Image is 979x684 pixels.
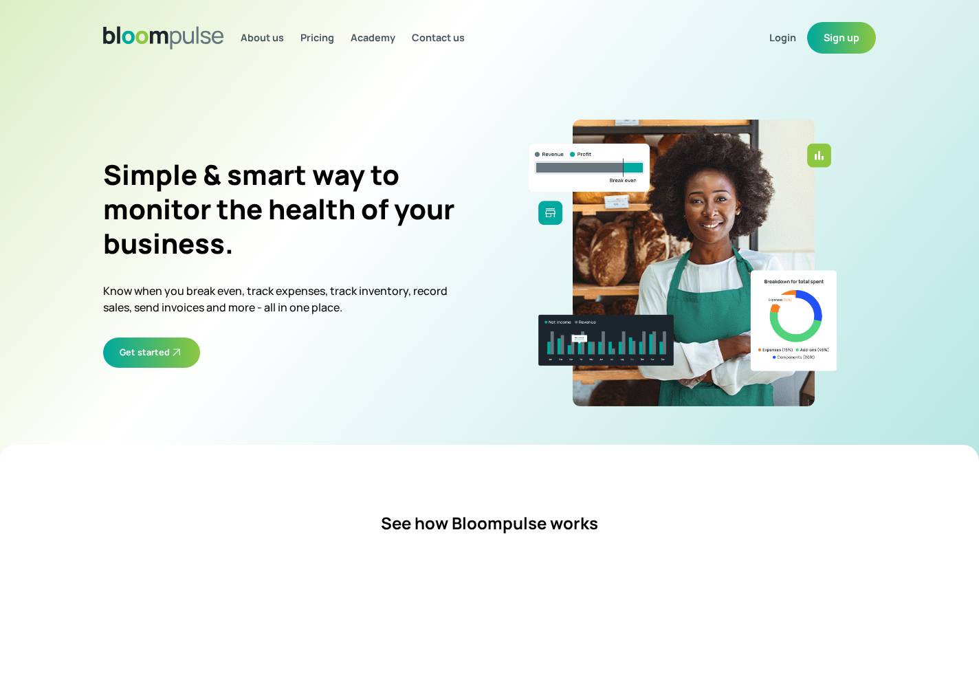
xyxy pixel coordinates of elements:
a: About us [241,30,284,45]
a: Pricing [300,30,334,45]
span: Pricing [300,31,334,44]
img: Bloom Logo [103,26,224,49]
span: Login [769,31,796,44]
a: Contact us [412,30,465,45]
h2: Simple & smart way to monitor the health of your business. [103,157,467,261]
a: Login [769,30,807,45]
p: Know when you break even, track expenses, track inventory, record sales, send invoices and more -... [103,283,467,316]
a: Academy [351,30,395,45]
span: About us [241,31,284,44]
h4: See how Bloompulse works [381,511,598,547]
button: Get started [103,338,200,368]
span: Academy [351,31,395,44]
span: Contact us [412,31,465,44]
button: Sign up [807,22,876,54]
